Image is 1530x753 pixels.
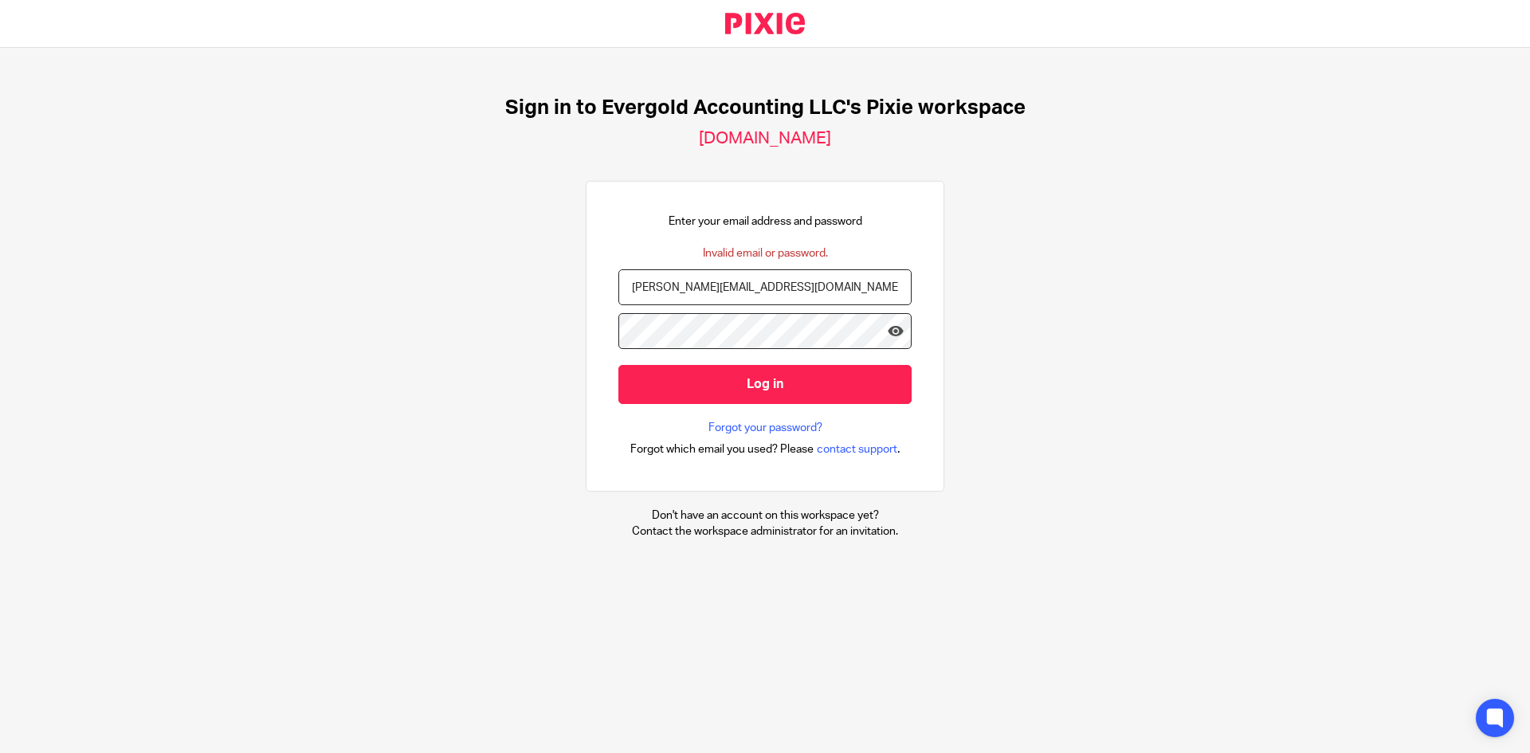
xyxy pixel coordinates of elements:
span: contact support [817,441,897,457]
h2: [DOMAIN_NAME] [699,128,831,149]
input: Log in [618,365,912,404]
div: . [630,440,900,458]
h1: Sign in to Evergold Accounting LLC's Pixie workspace [505,96,1026,120]
p: Don't have an account on this workspace yet? [632,508,898,524]
p: Contact the workspace administrator for an invitation. [632,524,898,539]
div: Invalid email or password. [703,245,828,261]
input: name@example.com [618,269,912,305]
span: Forgot which email you used? Please [630,441,814,457]
a: Forgot your password? [708,420,822,436]
p: Enter your email address and password [669,214,862,229]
